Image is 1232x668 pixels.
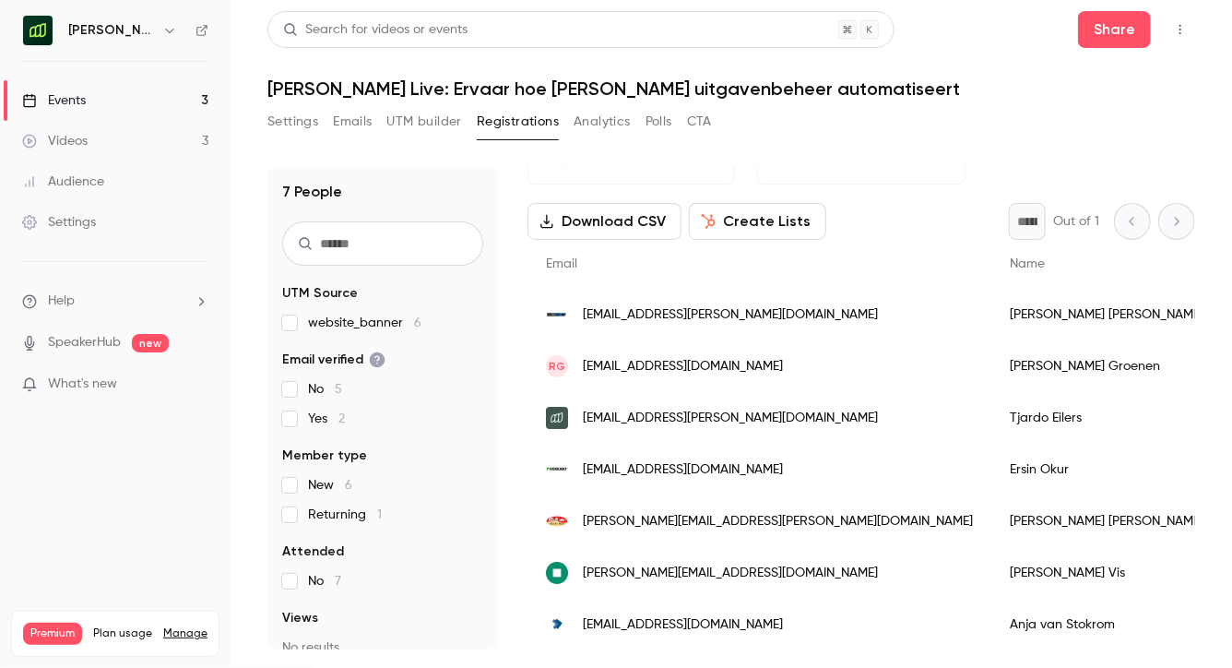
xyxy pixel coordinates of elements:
[335,383,342,396] span: 5
[23,623,82,645] span: Premium
[308,572,341,590] span: No
[583,460,783,480] span: [EMAIL_ADDRESS][DOMAIN_NAME]
[308,476,352,495] span: New
[527,203,681,240] button: Download CSV
[335,575,341,588] span: 7
[186,376,208,393] iframe: Noticeable Trigger
[689,203,826,240] button: Create Lists
[68,21,155,40] h6: [PERSON_NAME] ([GEOGRAPHIC_DATA])
[283,20,468,40] div: Search for videos or events
[22,292,208,311] li: help-dropdown-opener
[282,351,385,369] span: Email verified
[308,314,421,332] span: website_banner
[646,107,672,137] button: Polls
[308,410,345,428] span: Yes
[132,334,169,352] span: new
[991,289,1222,340] div: [PERSON_NAME] [PERSON_NAME]
[22,173,104,191] div: Audience
[282,181,342,203] h1: 7 People
[282,638,483,657] p: No results
[22,132,88,150] div: Videos
[546,257,577,270] span: Email
[1010,257,1045,270] span: Name
[991,495,1222,547] div: [PERSON_NAME] [PERSON_NAME]
[546,407,568,429] img: getmoss.com
[991,444,1222,495] div: Ersin Okur
[345,479,352,492] span: 6
[387,107,462,137] button: UTM builder
[48,333,121,352] a: SpeakerHub
[546,562,568,584] img: thesharinggroup.com
[583,564,878,583] span: [PERSON_NAME][EMAIL_ADDRESS][DOMAIN_NAME]
[22,91,86,110] div: Events
[93,626,152,641] span: Plan usage
[414,316,421,329] span: 6
[477,107,559,137] button: Registrations
[991,599,1222,650] div: Anja van Stokrom
[22,213,96,232] div: Settings
[991,392,1222,444] div: Tjardo Eilers
[48,375,117,394] span: What's new
[583,409,878,428] span: [EMAIL_ADDRESS][PERSON_NAME][DOMAIN_NAME]
[23,16,53,45] img: Moss (NL)
[546,510,568,532] img: sushiran.nl
[546,459,568,481] img: hemubo.nl
[583,305,878,325] span: [EMAIL_ADDRESS][PERSON_NAME][DOMAIN_NAME]
[267,78,1195,100] h1: [PERSON_NAME] Live: Ervaar hoe [PERSON_NAME] uitgavenbeheer automatiseert
[574,107,631,137] button: Analytics
[282,609,318,627] span: Views
[991,340,1222,392] div: [PERSON_NAME] Groenen
[308,506,382,524] span: Returning
[48,292,75,311] span: Help
[687,107,712,137] button: CTA
[583,615,783,635] span: [EMAIL_ADDRESS][DOMAIN_NAME]
[546,614,568,636] img: samenfinance.nl
[583,512,973,531] span: [PERSON_NAME][EMAIL_ADDRESS][PERSON_NAME][DOMAIN_NAME]
[549,358,565,375] span: RG
[282,284,358,303] span: UTM Source
[583,357,783,376] span: [EMAIL_ADDRESS][DOMAIN_NAME]
[546,304,568,326] img: accoris.com
[1053,212,1099,231] p: Out of 1
[163,626,207,641] a: Manage
[1078,11,1151,48] button: Share
[282,543,344,561] span: Attended
[333,107,372,137] button: Emails
[308,380,342,399] span: No
[377,508,382,521] span: 1
[282,447,367,465] span: Member type
[267,107,318,137] button: Settings
[338,412,345,425] span: 2
[991,547,1222,599] div: [PERSON_NAME] Vis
